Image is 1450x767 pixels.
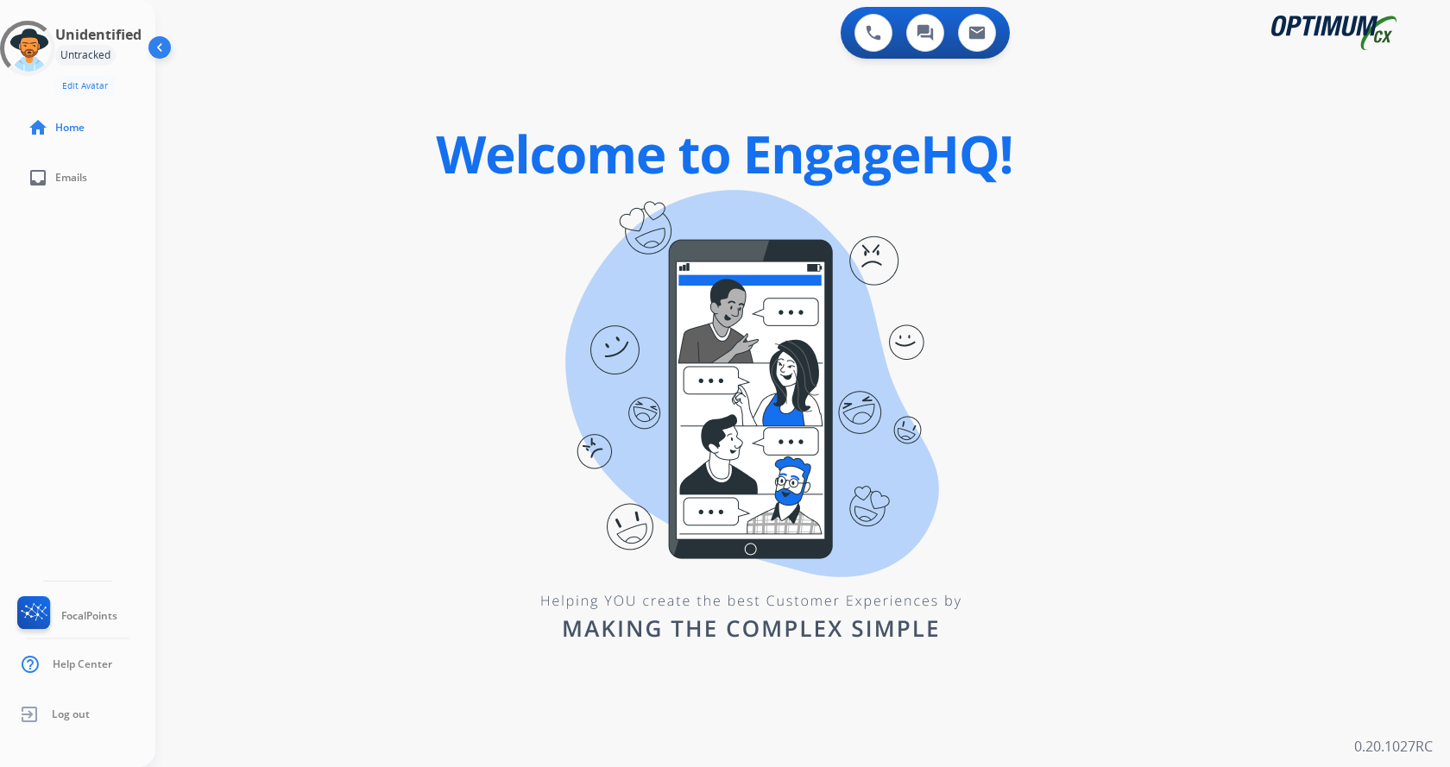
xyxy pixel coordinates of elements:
[55,24,142,45] h3: Unidentified
[55,171,87,185] span: Emails
[1354,736,1433,757] p: 0.20.1027RC
[53,657,112,671] span: Help Center
[55,45,116,66] div: Untracked
[61,609,117,623] span: FocalPoints
[14,596,117,636] a: FocalPoints
[28,167,48,188] mat-icon: inbox
[28,117,48,138] mat-icon: home
[55,121,85,135] span: Home
[55,76,115,96] button: Edit Avatar
[52,707,90,721] span: Log out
